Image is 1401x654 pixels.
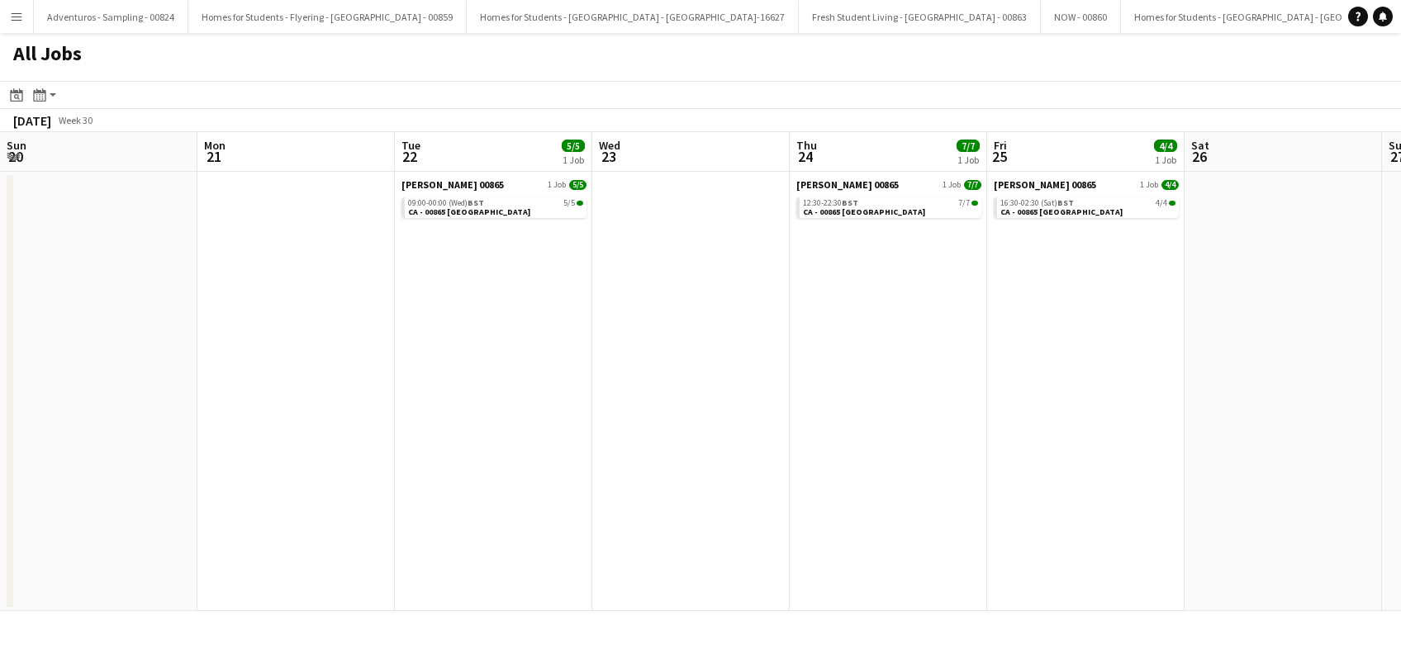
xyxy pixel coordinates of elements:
[994,138,1007,153] span: Fri
[401,138,420,153] span: Tue
[994,178,1179,191] a: [PERSON_NAME] 008651 Job4/4
[204,138,226,153] span: Mon
[401,178,587,221] div: [PERSON_NAME] 008651 Job5/509:00-00:00 (Wed)BST5/5CA - 00865 [GEOGRAPHIC_DATA]
[202,147,226,166] span: 21
[796,138,817,153] span: Thu
[34,1,188,33] button: Adventuros - Sampling - 00824
[842,197,858,208] span: BST
[796,178,981,191] a: [PERSON_NAME] 008651 Job7/7
[958,199,970,207] span: 7/7
[1161,180,1179,190] span: 4/4
[1191,138,1209,153] span: Sat
[1140,180,1158,190] span: 1 Job
[1154,140,1177,152] span: 4/4
[1169,201,1175,206] span: 4/4
[599,138,620,153] span: Wed
[401,178,504,191] span: Christina Aguilera 00865
[13,112,51,129] div: [DATE]
[796,178,899,191] span: Christina Aguilera 00865
[399,147,420,166] span: 22
[408,199,484,207] span: 09:00-00:00 (Wed)
[803,199,858,207] span: 12:30-22:30
[964,180,981,190] span: 7/7
[1156,199,1167,207] span: 4/4
[55,114,96,126] span: Week 30
[401,178,587,191] a: [PERSON_NAME] 008651 Job5/5
[994,178,1179,221] div: [PERSON_NAME] 008651 Job4/416:30-02:30 (Sat)BST4/4CA - 00865 [GEOGRAPHIC_DATA]
[803,197,978,216] a: 12:30-22:30BST7/7CA - 00865 [GEOGRAPHIC_DATA]
[577,201,583,206] span: 5/5
[971,201,978,206] span: 7/7
[957,154,979,166] div: 1 Job
[1041,1,1121,33] button: NOW - 00860
[796,178,981,221] div: [PERSON_NAME] 008651 Job7/712:30-22:30BST7/7CA - 00865 [GEOGRAPHIC_DATA]
[4,147,26,166] span: 20
[468,197,484,208] span: BST
[1000,197,1175,216] a: 16:30-02:30 (Sat)BST4/4CA - 00865 [GEOGRAPHIC_DATA]
[1189,147,1209,166] span: 26
[7,138,26,153] span: Sun
[467,1,799,33] button: Homes for Students - [GEOGRAPHIC_DATA] - [GEOGRAPHIC_DATA]-16627
[1000,206,1123,217] span: CA - 00865 London Savoy
[188,1,467,33] button: Homes for Students - Flyering - [GEOGRAPHIC_DATA] - 00859
[943,180,961,190] span: 1 Job
[957,140,980,152] span: 7/7
[408,206,530,217] span: CA - 00865 London Savoy
[569,180,587,190] span: 5/5
[1155,154,1176,166] div: 1 Job
[548,180,566,190] span: 1 Job
[563,154,584,166] div: 1 Job
[562,140,585,152] span: 5/5
[994,178,1096,191] span: Christina Aguilera 00865
[1057,197,1074,208] span: BST
[563,199,575,207] span: 5/5
[991,147,1007,166] span: 25
[596,147,620,166] span: 23
[803,206,925,217] span: CA - 00865 London Savoy
[794,147,817,166] span: 24
[408,197,583,216] a: 09:00-00:00 (Wed)BST5/5CA - 00865 [GEOGRAPHIC_DATA]
[799,1,1041,33] button: Fresh Student Living - [GEOGRAPHIC_DATA] - 00863
[1000,199,1074,207] span: 16:30-02:30 (Sat)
